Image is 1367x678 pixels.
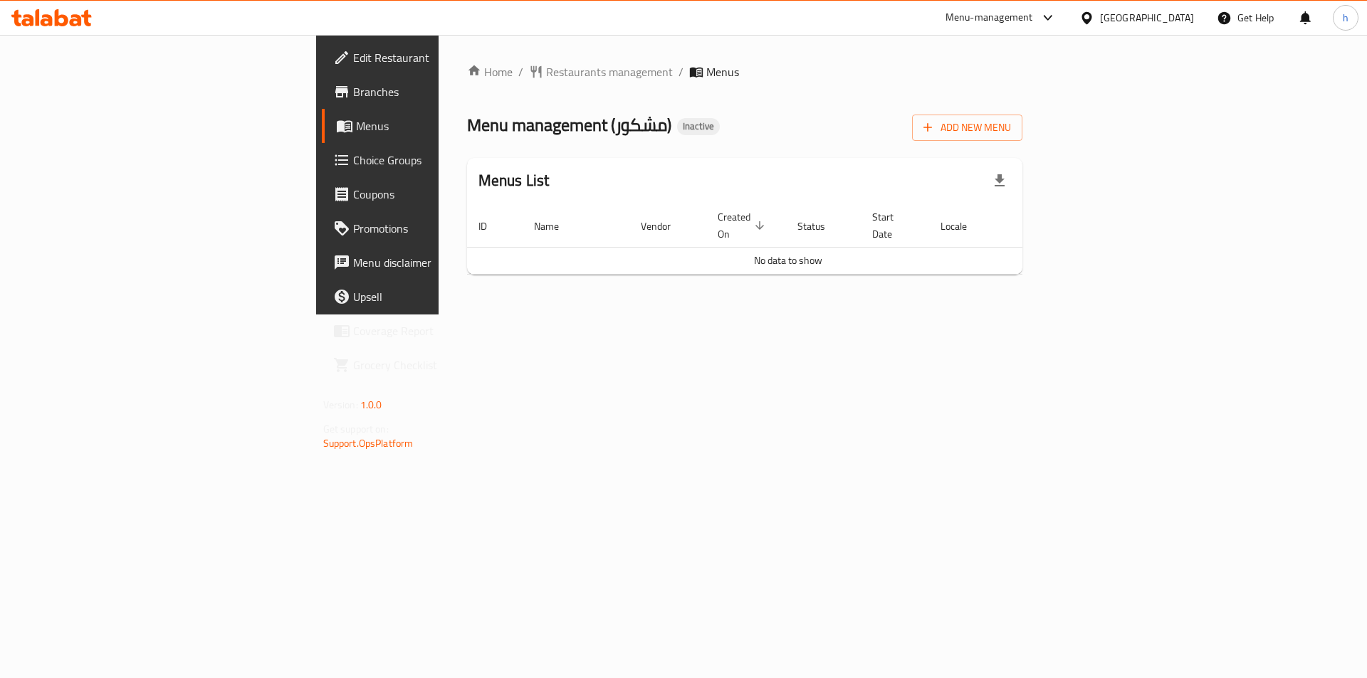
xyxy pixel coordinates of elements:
[797,218,844,235] span: Status
[923,119,1011,137] span: Add New Menu
[534,218,577,235] span: Name
[872,208,912,243] span: Start Date
[322,211,545,245] a: Promotions
[322,41,545,75] a: Edit Restaurant
[983,164,1017,198] div: Export file
[1100,10,1194,26] div: [GEOGRAPHIC_DATA]
[323,420,389,438] span: Get support on:
[360,396,382,414] span: 1.0.0
[356,117,533,134] span: Menus
[322,177,545,211] a: Coupons
[353,288,533,305] span: Upsell
[353,49,533,66] span: Edit Restaurant
[322,245,545,280] a: Menu disclaimer
[1343,10,1348,26] span: h
[322,314,545,348] a: Coverage Report
[322,109,545,143] a: Menus
[641,218,689,235] span: Vendor
[353,220,533,237] span: Promotions
[677,118,720,135] div: Inactive
[323,396,358,414] span: Version:
[353,254,533,271] span: Menu disclaimer
[478,170,550,191] h2: Menus List
[467,204,1109,275] table: enhanced table
[1002,204,1109,248] th: Actions
[323,434,414,452] a: Support.OpsPlatform
[322,143,545,177] a: Choice Groups
[677,120,720,132] span: Inactive
[353,186,533,203] span: Coupons
[322,348,545,382] a: Grocery Checklist
[478,218,506,235] span: ID
[353,83,533,100] span: Branches
[706,63,739,80] span: Menus
[353,322,533,339] span: Coverage Report
[322,75,545,109] a: Branches
[546,63,673,80] span: Restaurants management
[353,152,533,169] span: Choice Groups
[754,251,822,270] span: No data to show
[467,63,1023,80] nav: breadcrumb
[946,9,1033,26] div: Menu-management
[467,109,671,141] span: Menu management ( مشكور )
[529,63,673,80] a: Restaurants management
[718,208,769,243] span: Created On
[322,280,545,314] a: Upsell
[941,218,985,235] span: Locale
[353,356,533,374] span: Grocery Checklist
[912,115,1022,141] button: Add New Menu
[679,63,683,80] li: /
